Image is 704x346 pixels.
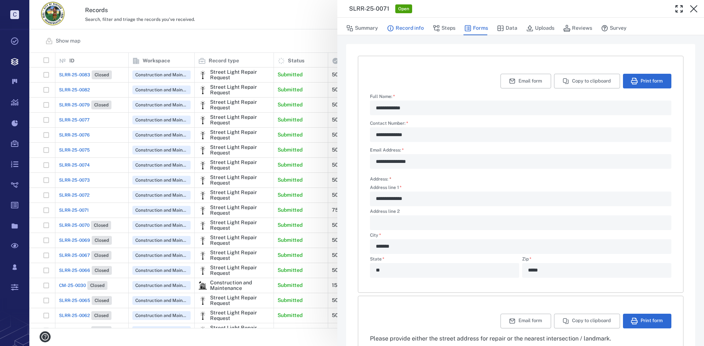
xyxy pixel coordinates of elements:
h3: SLRR-25-0071 [349,4,389,13]
div: Contact Number: [370,127,671,142]
label: Zip [522,257,671,263]
button: Steps [433,21,455,35]
button: Copy to clipboard [554,314,620,328]
label: Email Address: [370,148,671,154]
div: Please provide either the street address for repair or the nearest intersection / landmark. [370,334,671,343]
button: Survey [601,21,627,35]
span: Open [397,6,411,12]
p: C [10,10,19,19]
button: Toggle Fullscreen [672,1,686,16]
button: Data [497,21,517,35]
span: Help [16,5,32,12]
div: Email Address: [370,154,671,169]
button: Print form [623,314,671,328]
label: Contact Number: [370,121,671,127]
label: Address line 2 [370,209,671,215]
label: Address: [370,176,391,182]
label: Full Name: [370,94,671,101]
button: Uploads [526,21,554,35]
button: Reviews [563,21,592,35]
button: Copy to clipboard [554,74,620,88]
button: Email form [500,74,551,88]
button: Summary [346,21,378,35]
button: Email form [500,314,551,328]
label: State [370,257,519,263]
label: City [370,233,671,239]
button: Close [686,1,701,16]
label: Address line 1 [370,185,671,192]
div: Full Name: [370,101,671,115]
span: required [389,176,391,182]
button: Forms [464,21,488,35]
button: Print form [623,74,671,88]
button: Record info [387,21,424,35]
